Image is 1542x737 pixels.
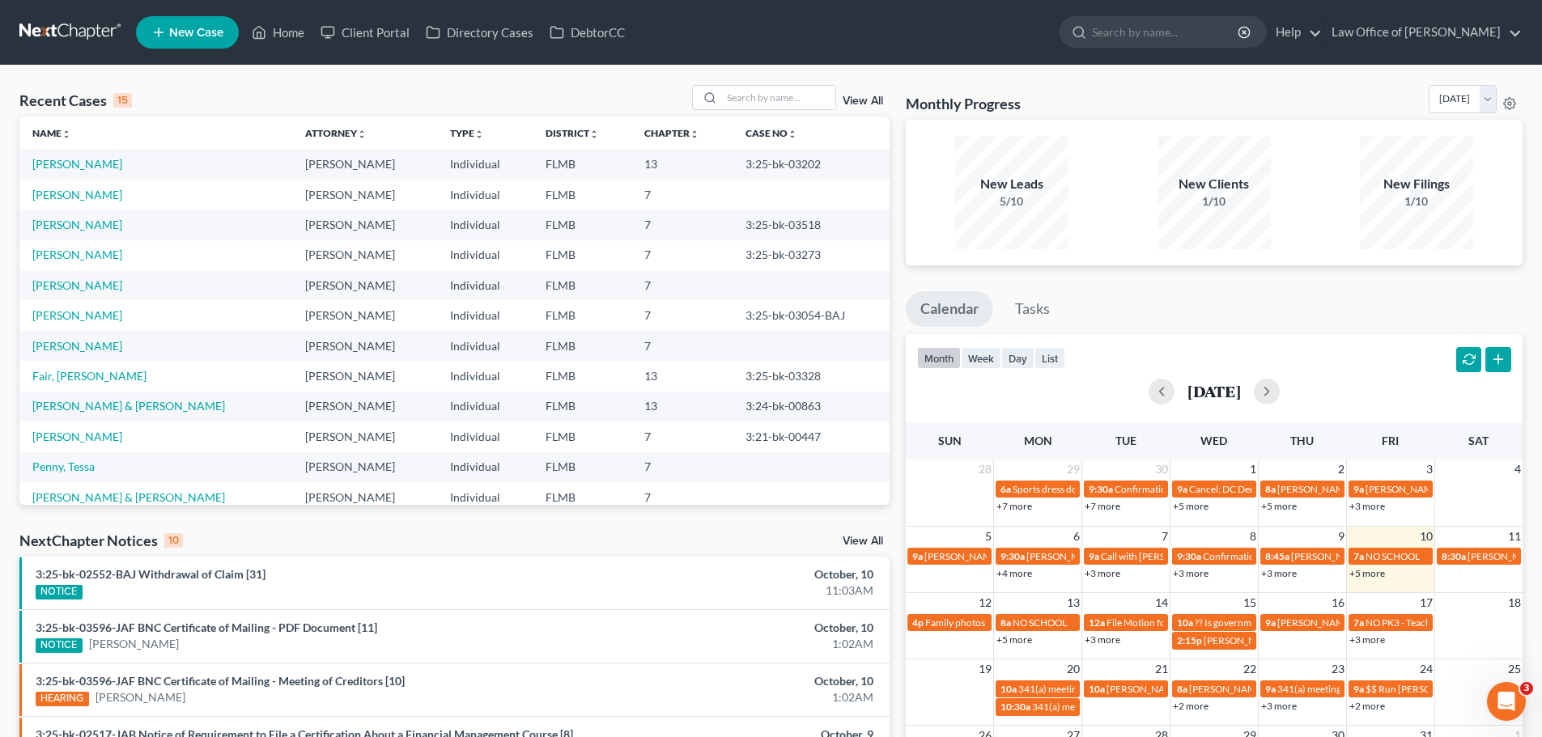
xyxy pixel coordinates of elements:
[32,248,122,261] a: [PERSON_NAME]
[164,533,183,548] div: 10
[1089,483,1113,495] span: 9:30a
[36,585,83,599] div: NOTICE
[1242,593,1258,612] span: 15
[722,86,835,109] input: Search by name...
[113,93,132,108] div: 15
[533,331,631,361] td: FLMB
[244,18,312,47] a: Home
[312,18,418,47] a: Client Portal
[437,180,532,210] td: Individual
[631,149,733,179] td: 13
[36,674,405,688] a: 3:25-bk-03596-JAF BNC Certificate of Mailing - Meeting of Creditors [10]
[1158,175,1271,193] div: New Clients
[1353,550,1364,562] span: 7a
[19,91,132,110] div: Recent Cases
[733,300,890,330] td: 3:25-bk-03054-BAJ
[1291,550,1442,562] span: [PERSON_NAME] in person for 341
[1000,291,1064,327] a: Tasks
[605,636,873,652] div: 1:02AM
[1177,483,1187,495] span: 9a
[1277,483,1441,495] span: [PERSON_NAME] [PHONE_NUMBER]
[19,531,183,550] div: NextChapter Notices
[977,659,993,679] span: 19
[1018,683,1175,695] span: 341(a) meeting for [PERSON_NAME]
[1506,593,1523,612] span: 18
[1366,616,1507,629] span: NO PK3 - Teacher conference day
[1261,500,1297,512] a: +5 more
[1065,460,1081,479] span: 29
[1366,483,1529,495] span: [PERSON_NAME] [PHONE_NUMBER]
[1026,550,1353,562] span: [PERSON_NAME] [EMAIL_ADDRESS][DOMAIN_NAME] [PHONE_NUMBER]
[96,689,185,705] a: [PERSON_NAME]
[733,361,890,391] td: 3:25-bk-03328
[1265,616,1276,629] span: 9a
[733,149,890,179] td: 3:25-bk-03202
[605,566,873,582] div: October, 10
[292,482,437,512] td: [PERSON_NAME]
[32,157,122,171] a: [PERSON_NAME]
[924,550,1141,562] span: [PERSON_NAME] with [PERSON_NAME] & the girls
[1418,659,1434,679] span: 24
[1160,527,1170,546] span: 7
[36,621,377,634] a: 3:25-bk-03596-JAF BNC Certificate of Mailing - PDF Document [11]
[605,673,873,689] div: October, 10
[1092,17,1240,47] input: Search by name...
[690,129,699,139] i: unfold_more
[631,361,733,391] td: 13
[533,149,631,179] td: FLMB
[1173,500,1209,512] a: +5 more
[292,240,437,270] td: [PERSON_NAME]
[631,210,733,239] td: 7
[1336,460,1346,479] span: 2
[1115,434,1136,447] span: Tue
[1265,683,1276,695] span: 9a
[1349,700,1385,712] a: +2 more
[1065,659,1081,679] span: 20
[292,392,437,421] td: [PERSON_NAME]
[1187,383,1241,400] h2: [DATE]
[1330,659,1346,679] span: 23
[996,500,1032,512] a: +7 more
[1107,616,1336,629] span: File Motion for extension of time for [PERSON_NAME]
[1032,701,1188,713] span: 341(a) meeting for [PERSON_NAME]
[746,127,797,139] a: Case Nounfold_more
[1506,527,1523,546] span: 11
[437,392,532,421] td: Individual
[1336,527,1346,546] span: 9
[1189,683,1331,695] span: [PERSON_NAME] on-site training
[1349,567,1385,579] a: +5 more
[437,421,532,451] td: Individual
[1089,616,1105,629] span: 12a
[917,347,961,369] button: month
[589,129,599,139] i: unfold_more
[1189,483,1366,495] span: Cancel: DC Dental Appt [PERSON_NAME]
[62,129,71,139] i: unfold_more
[546,127,599,139] a: Districtunfold_more
[1248,460,1258,479] span: 1
[1360,175,1473,193] div: New Filings
[733,240,890,270] td: 3:25-bk-03273
[1506,659,1523,679] span: 25
[1173,567,1209,579] a: +3 more
[437,452,532,482] td: Individual
[1203,550,1387,562] span: Confirmation hearing for [PERSON_NAME]
[437,270,532,300] td: Individual
[631,452,733,482] td: 7
[437,240,532,270] td: Individual
[305,127,367,139] a: Attorneyunfold_more
[1101,550,1215,562] span: Call with [PERSON_NAME]
[1366,683,1537,695] span: $$ Run [PERSON_NAME] payment $400
[1200,434,1227,447] span: Wed
[1000,616,1011,629] span: 8a
[1001,347,1034,369] button: day
[36,638,83,653] div: NOTICE
[292,180,437,210] td: [PERSON_NAME]
[292,300,437,330] td: [PERSON_NAME]
[1115,483,1298,495] span: Confirmation hearing for [PERSON_NAME]
[1089,683,1105,695] span: 10a
[1034,347,1065,369] button: list
[977,460,993,479] span: 28
[437,210,532,239] td: Individual
[36,692,89,706] div: HEARING
[1290,434,1314,447] span: Thu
